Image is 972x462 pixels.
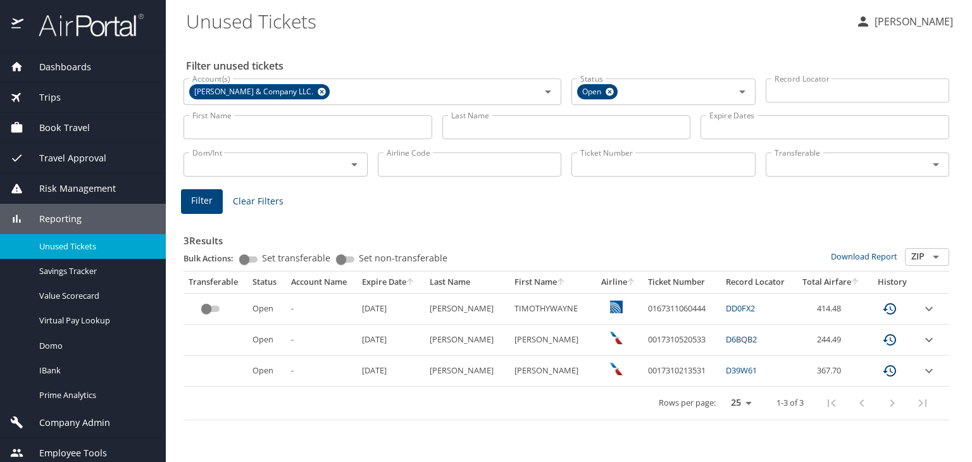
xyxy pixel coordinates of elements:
button: sort [557,278,566,287]
a: D39W61 [726,365,757,376]
span: Clear Filters [233,194,283,209]
td: 0167311060444 [643,293,721,324]
td: Open [247,325,286,356]
td: - [286,325,357,356]
td: [DATE] [357,325,425,356]
td: 0017310520533 [643,325,721,356]
td: Open [247,293,286,324]
td: TIMOTHYWAYNE [509,293,594,324]
td: [PERSON_NAME] [425,325,509,356]
button: Filter [181,189,223,214]
span: Filter [191,193,213,209]
h1: Unused Tickets [186,1,845,41]
span: Reporting [23,212,82,226]
th: First Name [509,272,594,293]
span: Value Scorecard [39,290,151,302]
td: 244.49 [795,325,868,356]
td: 414.48 [795,293,868,324]
span: Set transferable [262,254,330,263]
button: Open [733,83,751,101]
button: expand row [921,301,937,316]
img: American Airlines [610,363,623,375]
button: sort [406,278,415,287]
button: Open [539,83,557,101]
span: Trips [23,91,61,104]
td: [DATE] [357,356,425,387]
span: Travel Approval [23,151,106,165]
select: rows per page [721,394,756,413]
span: Open [577,85,609,99]
th: Last Name [425,272,509,293]
img: United Airlines [610,301,623,313]
a: Download Report [831,251,897,262]
h3: 3 Results [184,226,949,248]
button: Open [927,248,945,266]
p: 1-3 of 3 [776,399,804,407]
td: 0017310213531 [643,356,721,387]
button: sort [851,278,860,287]
p: [PERSON_NAME] [871,14,953,29]
img: American Airlines [610,332,623,344]
table: custom pagination table [184,272,949,420]
th: Airline [595,272,643,293]
th: Status [247,272,286,293]
button: sort [627,278,636,287]
button: Open [927,156,945,173]
button: Clear Filters [228,190,289,213]
span: Dashboards [23,60,91,74]
span: Prime Analytics [39,389,151,401]
span: Risk Management [23,182,116,196]
td: - [286,293,357,324]
h2: Filter unused tickets [186,56,952,76]
p: Bulk Actions: [184,253,244,264]
div: Transferable [189,277,242,288]
span: Employee Tools [23,446,107,460]
span: Company Admin [23,416,110,430]
th: Account Name [286,272,357,293]
td: [DATE] [357,293,425,324]
td: [PERSON_NAME] [509,325,594,356]
td: Open [247,356,286,387]
a: DD0FX2 [726,303,755,314]
th: Record Locator [721,272,795,293]
td: [PERSON_NAME] [425,356,509,387]
span: [PERSON_NAME] & Company LLC. [189,85,321,99]
img: icon-airportal.png [11,13,25,37]
span: Domo [39,340,151,352]
div: Open [577,84,618,99]
button: Open [346,156,363,173]
span: Savings Tracker [39,265,151,277]
img: airportal-logo.png [25,13,144,37]
th: Total Airfare [795,272,868,293]
th: History [868,272,916,293]
td: 367.70 [795,356,868,387]
td: - [286,356,357,387]
a: D6BQB2 [726,334,757,345]
div: [PERSON_NAME] & Company LLC. [189,84,330,99]
p: Rows per page: [659,399,716,407]
span: Unused Tickets [39,240,151,253]
button: expand row [921,363,937,378]
th: Expire Date [357,272,425,293]
td: [PERSON_NAME] [509,356,594,387]
button: [PERSON_NAME] [850,10,958,33]
span: Set non-transferable [359,254,447,263]
span: Book Travel [23,121,90,135]
th: Ticket Number [643,272,721,293]
span: Virtual Pay Lookup [39,315,151,327]
button: expand row [921,332,937,347]
td: [PERSON_NAME] [425,293,509,324]
span: IBank [39,365,151,377]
